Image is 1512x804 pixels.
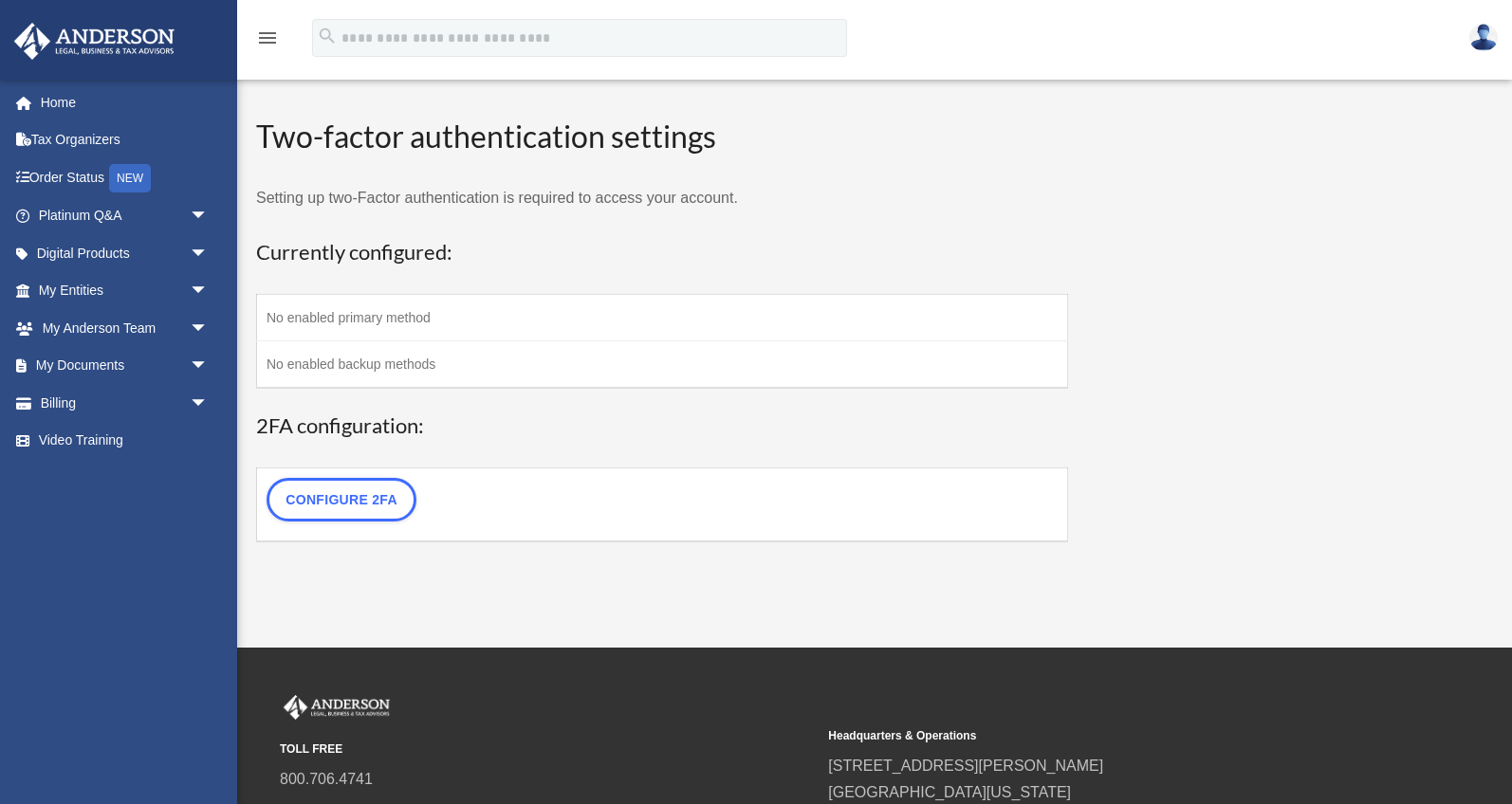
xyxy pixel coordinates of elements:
[256,411,1068,441] h3: 2FA configuration:
[256,238,1068,267] h3: Currently configured:
[13,272,237,310] a: My Entitiesarrow_drop_down
[13,158,237,197] a: Order StatusNEW
[13,309,237,347] a: My Anderson Teamarrow_drop_down
[828,726,1363,746] small: Headquarters & Operations
[257,294,1068,340] td: No enabled primary method
[13,347,237,385] a: My Documentsarrow_drop_down
[190,309,228,348] span: arrow_drop_down
[13,234,237,272] a: Digital Productsarrow_drop_down
[13,384,237,422] a: Billingarrow_drop_down
[13,121,237,159] a: Tax Organizers
[1469,24,1498,51] img: User Pic
[256,33,279,49] a: menu
[13,83,237,121] a: Home
[280,695,394,720] img: Anderson Advisors Platinum Portal
[190,347,228,386] span: arrow_drop_down
[13,422,237,460] a: Video Training
[190,234,228,273] span: arrow_drop_down
[190,272,228,311] span: arrow_drop_down
[256,116,1068,158] h2: Two-factor authentication settings
[13,197,237,235] a: Platinum Q&Aarrow_drop_down
[256,185,1068,211] p: Setting up two-Factor authentication is required to access your account.
[267,478,416,521] a: Configure 2FA
[190,384,228,423] span: arrow_drop_down
[280,740,815,759] small: TOLL FREE
[109,164,151,192] div: NEW
[828,784,1071,800] a: [GEOGRAPHIC_DATA][US_STATE]
[280,771,373,787] a: 800.706.4741
[190,197,228,236] span: arrow_drop_down
[828,758,1103,774] a: [STREET_ADDRESS][PERSON_NAME]
[9,23,180,60] img: Anderson Advisors Platinum Portal
[257,340,1068,388] td: No enabled backup methods
[256,27,279,49] i: menu
[317,26,338,46] i: search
